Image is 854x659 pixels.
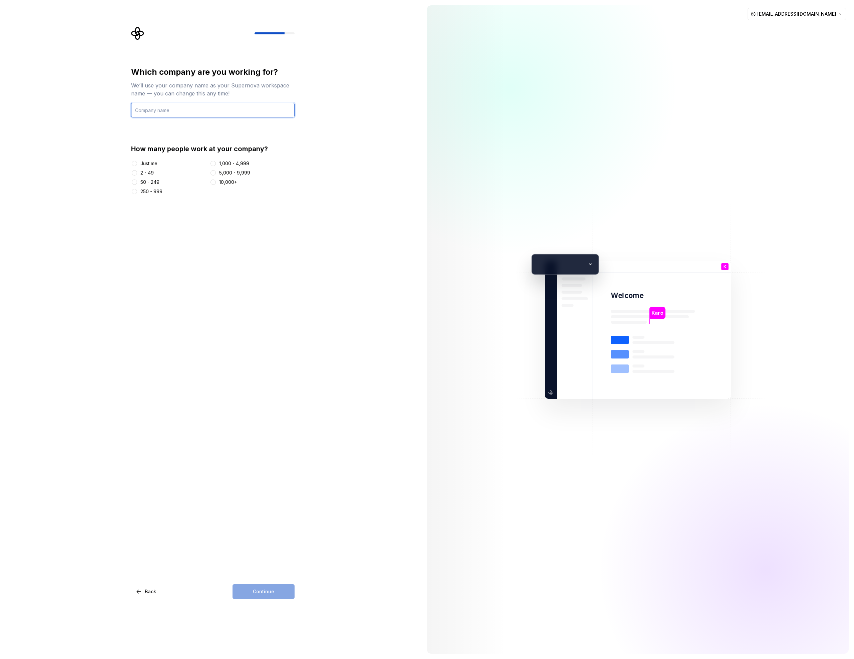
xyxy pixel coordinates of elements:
p: Welcome [611,291,644,300]
span: Back [145,588,156,595]
div: Just me [140,160,157,167]
div: 250 - 999 [140,188,162,195]
span: [EMAIL_ADDRESS][DOMAIN_NAME] [757,11,836,17]
div: 10,000+ [219,179,237,186]
svg: Supernova Logo [131,27,144,40]
div: 1,000 - 4,999 [219,160,249,167]
div: 5,000 - 9,999 [219,170,250,176]
div: 50 - 249 [140,179,159,186]
div: How many people work at your company? [131,144,295,153]
input: Company name [131,103,295,117]
p: Karo [652,309,663,316]
div: Which company are you working for? [131,67,295,77]
button: Back [131,584,162,599]
div: 2 - 49 [140,170,154,176]
button: [EMAIL_ADDRESS][DOMAIN_NAME] [748,8,846,20]
div: We’ll use your company name as your Supernova workspace name — you can change this any time! [131,81,295,97]
p: K [724,265,726,268]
